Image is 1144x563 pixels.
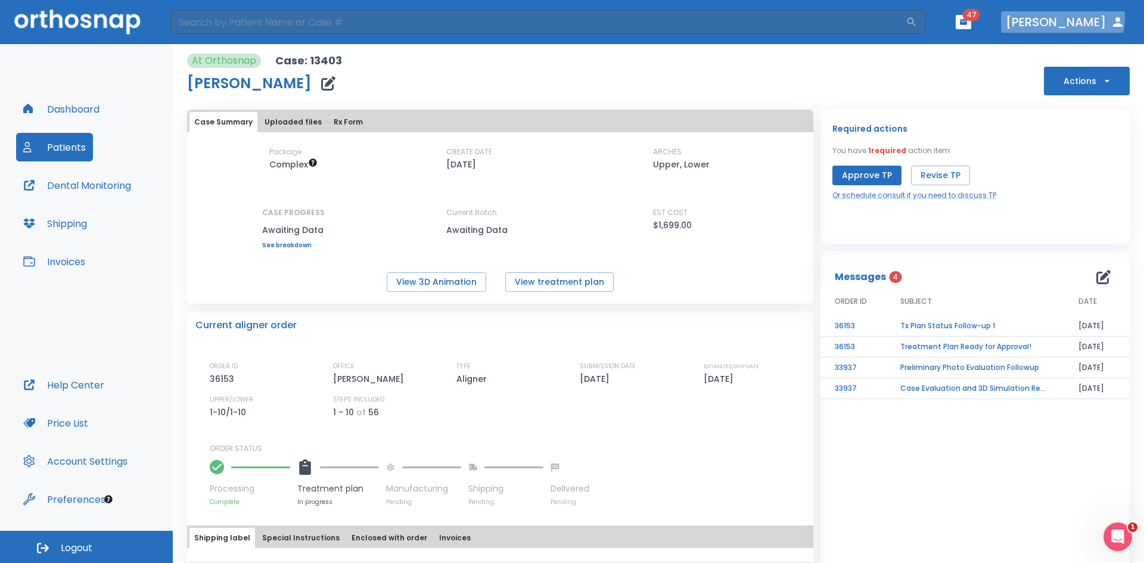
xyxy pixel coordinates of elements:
[580,361,636,372] p: SUBMISSION DATE
[580,372,614,386] p: [DATE]
[386,483,461,495] p: Manufacturing
[189,112,257,132] button: Case Summary
[886,337,1064,357] td: Treatment Plan Ready for Approval!
[192,54,256,68] p: At Orthosnap
[963,9,980,21] span: 47
[347,528,432,548] button: Enclosed with order
[446,157,476,172] p: [DATE]
[446,207,554,218] p: Current Batch
[653,218,692,232] p: $1,699.00
[832,122,907,136] p: Required actions
[653,207,688,218] p: EST COST
[468,497,543,506] p: Pending
[297,483,379,495] p: Treatment plan
[1128,522,1137,532] span: 1
[653,147,682,157] p: ARCHES
[1001,11,1130,33] button: [PERSON_NAME]
[333,372,408,386] p: [PERSON_NAME]
[262,207,325,218] p: CASE PROGRESS
[835,270,886,284] p: Messages
[257,528,344,548] button: Special Instructions
[820,357,886,378] td: 33937
[434,528,475,548] button: Invoices
[1044,67,1130,95] button: Actions
[356,405,366,419] p: of
[16,409,95,437] button: Price List
[886,357,1064,378] td: Preliminary Photo Evaluation Followup
[868,145,906,155] span: 1 required
[16,95,107,123] button: Dashboard
[368,405,379,419] p: 56
[333,361,355,372] p: OFFICE
[832,145,950,156] p: You have action item
[551,497,589,506] p: Pending
[456,361,471,372] p: TYPE
[505,272,614,292] button: View treatment plan
[262,223,325,237] p: Awaiting Data
[16,133,93,161] button: Patients
[832,166,901,185] button: Approve TP
[210,361,238,372] p: ORDER ID
[832,190,996,201] a: Or schedule consult if you need to discuss TP
[886,378,1064,399] td: Case Evaluation and 3D Simulation Ready
[704,372,738,386] p: [DATE]
[14,10,141,34] img: Orthosnap
[16,371,111,399] button: Help Center
[170,10,906,34] input: Search by Patient Name or Case #
[187,76,312,91] h1: [PERSON_NAME]
[704,361,759,372] p: ESTIMATED SHIP DATE
[1064,316,1130,337] td: [DATE]
[551,483,589,495] p: Delivered
[210,497,290,506] p: Complete
[820,337,886,357] td: 36153
[820,378,886,399] td: 33937
[886,316,1064,337] td: Tx Plan Status Follow-up 1
[275,54,342,68] p: Case: 13403
[835,296,867,307] span: ORDER ID
[189,112,811,132] div: tabs
[210,443,805,454] p: ORDER STATUS
[210,394,253,405] p: UPPER/LOWER
[16,171,138,200] button: Dental Monitoring
[260,112,327,132] button: Uploaded files
[1078,296,1097,307] span: DATE
[297,497,379,506] p: In progress
[1064,337,1130,357] td: [DATE]
[262,242,325,249] a: See breakdown
[103,494,114,505] div: Tooltip anchor
[333,394,384,405] p: STEPS INCLUDED
[210,372,238,386] p: 36153
[386,497,461,506] p: Pending
[456,372,491,386] p: Aligner
[333,405,354,419] p: 1 - 10
[329,112,368,132] button: Rx Form
[911,166,970,185] button: Revise TP
[189,528,255,548] button: Shipping label
[446,147,492,157] p: CREATE DATE
[16,485,113,514] button: Preferences
[1064,357,1130,378] td: [DATE]
[210,405,250,419] p: 1-10/1-10
[820,316,886,337] td: 36153
[16,247,92,276] button: Invoices
[387,272,486,292] button: View 3D Animation
[210,483,290,495] p: Processing
[269,147,301,157] p: Package
[900,296,932,307] span: SUBJECT
[468,483,543,495] p: Shipping
[1064,378,1130,399] td: [DATE]
[653,157,710,172] p: Upper, Lower
[1103,522,1132,551] iframe: Intercom live chat
[16,447,135,475] a: Account Settings
[16,209,94,238] button: Shipping
[61,542,92,555] span: Logout
[446,223,554,237] p: Awaiting Data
